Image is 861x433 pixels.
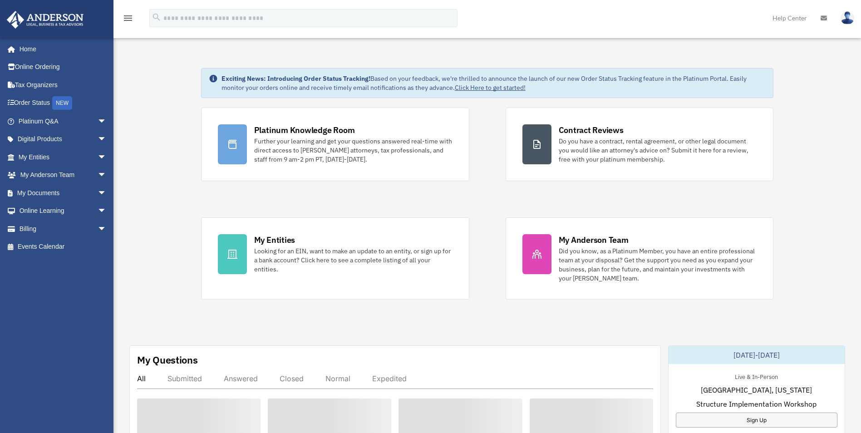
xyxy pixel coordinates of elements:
a: Tax Organizers [6,76,120,94]
a: Online Ordering [6,58,120,76]
span: Structure Implementation Workshop [696,399,817,409]
a: Events Calendar [6,238,120,256]
a: Contract Reviews Do you have a contract, rental agreement, or other legal document you would like... [506,108,774,181]
div: Live & In-Person [728,371,785,381]
div: Looking for an EIN, want to make an update to an entity, or sign up for a bank account? Click her... [254,246,453,274]
a: My Anderson Teamarrow_drop_down [6,166,120,184]
div: Answered [224,374,258,383]
div: Platinum Knowledge Room [254,124,355,136]
span: [GEOGRAPHIC_DATA], [US_STATE] [701,384,812,395]
div: Normal [325,374,350,383]
span: arrow_drop_down [98,148,116,167]
a: Order StatusNEW [6,94,120,113]
div: My Anderson Team [559,234,629,246]
div: My Questions [137,353,198,367]
span: arrow_drop_down [98,202,116,221]
div: Expedited [372,374,407,383]
a: Online Learningarrow_drop_down [6,202,120,220]
a: Digital Productsarrow_drop_down [6,130,120,148]
a: Platinum Q&Aarrow_drop_down [6,112,120,130]
a: Home [6,40,116,58]
div: Further your learning and get your questions answered real-time with direct access to [PERSON_NAM... [254,137,453,164]
div: Closed [280,374,304,383]
div: [DATE]-[DATE] [669,346,845,364]
div: Based on your feedback, we're thrilled to announce the launch of our new Order Status Tracking fe... [221,74,766,92]
a: Click Here to get started! [455,84,526,92]
img: Anderson Advisors Platinum Portal [4,11,86,29]
div: Contract Reviews [559,124,624,136]
i: menu [123,13,133,24]
a: My Anderson Team Did you know, as a Platinum Member, you have an entire professional team at your... [506,217,774,300]
a: Platinum Knowledge Room Further your learning and get your questions answered real-time with dire... [201,108,469,181]
span: arrow_drop_down [98,184,116,202]
img: User Pic [841,11,854,25]
div: My Entities [254,234,295,246]
a: Sign Up [676,413,837,428]
strong: Exciting News: Introducing Order Status Tracking! [221,74,370,83]
span: arrow_drop_down [98,166,116,185]
a: My Documentsarrow_drop_down [6,184,120,202]
span: arrow_drop_down [98,220,116,238]
span: arrow_drop_down [98,130,116,149]
a: My Entitiesarrow_drop_down [6,148,120,166]
span: arrow_drop_down [98,112,116,131]
div: Submitted [167,374,202,383]
div: NEW [52,96,72,110]
i: search [152,12,162,22]
a: My Entities Looking for an EIN, want to make an update to an entity, or sign up for a bank accoun... [201,217,469,300]
div: All [137,374,146,383]
div: Do you have a contract, rental agreement, or other legal document you would like an attorney's ad... [559,137,757,164]
a: Billingarrow_drop_down [6,220,120,238]
div: Did you know, as a Platinum Member, you have an entire professional team at your disposal? Get th... [559,246,757,283]
a: menu [123,16,133,24]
